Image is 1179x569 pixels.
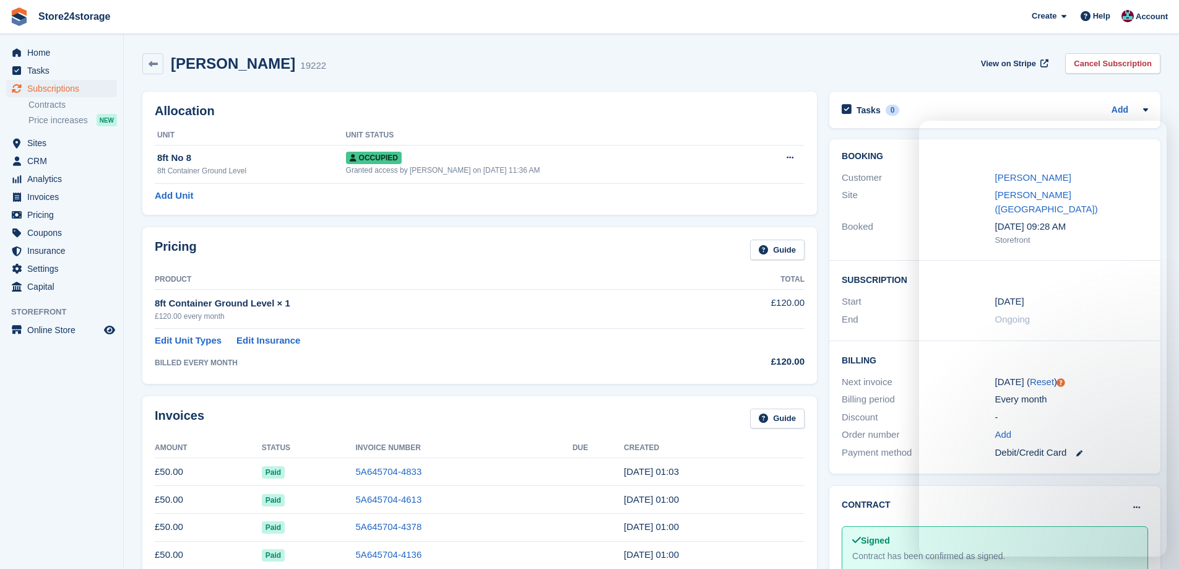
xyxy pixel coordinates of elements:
[1032,10,1056,22] span: Create
[1093,10,1110,22] span: Help
[1136,11,1168,23] span: Account
[919,121,1167,557] iframe: To enrich screen reader interactions, please activate Accessibility in Grammarly extension settings
[33,6,116,27] a: Store24storage
[1121,10,1134,22] img: George
[10,7,28,26] img: stora-icon-8386f47178a22dfd0bd8f6a31ec36ba5ce8667c1dd55bd0f319d3a0aa187defe.svg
